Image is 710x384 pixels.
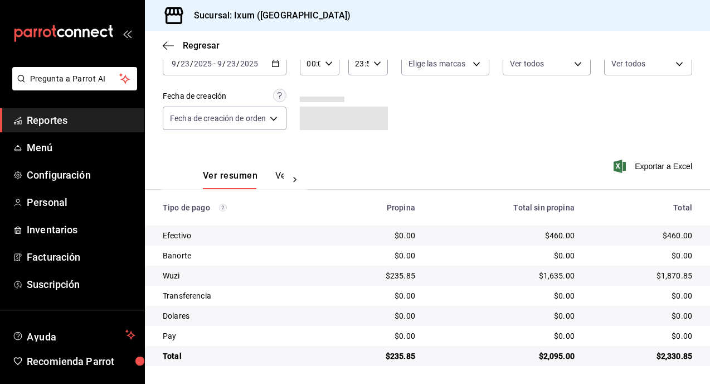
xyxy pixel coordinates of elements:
div: $0.00 [592,290,692,301]
div: $0.00 [337,250,415,261]
span: Suscripción [27,277,135,292]
div: $0.00 [433,310,575,321]
span: Configuración [27,167,135,183]
div: Tipo de pago [163,203,319,212]
div: Propina [337,203,415,212]
span: Elige las marcas [409,58,465,69]
span: Ver todos [510,58,544,69]
span: - [213,59,216,68]
button: Ver resumen [203,170,257,189]
button: Ver pagos [275,170,317,189]
div: $0.00 [337,330,415,342]
div: $460.00 [592,230,692,241]
input: ---- [193,59,212,68]
div: Total sin propina [433,203,575,212]
h3: Sucursal: Ixum ([GEOGRAPHIC_DATA]) [185,9,351,22]
div: Wuzi [163,270,319,281]
span: Recomienda Parrot [27,354,135,369]
div: $0.00 [592,330,692,342]
div: Efectivo [163,230,319,241]
input: -- [180,59,190,68]
div: $0.00 [433,250,575,261]
input: -- [226,59,236,68]
span: Regresar [183,40,220,51]
span: Inventarios [27,222,135,237]
div: Total [163,351,319,362]
div: $0.00 [592,310,692,321]
span: Facturación [27,249,135,265]
div: Dolares [163,310,319,321]
button: open_drawer_menu [123,29,132,38]
span: / [190,59,193,68]
div: $0.00 [337,290,415,301]
div: $2,095.00 [433,351,575,362]
input: ---- [240,59,259,68]
input: -- [217,59,222,68]
div: Banorte [163,250,319,261]
button: Regresar [163,40,220,51]
span: Fecha de creación de orden [170,113,266,124]
span: Ver todos [611,58,645,69]
span: Menú [27,140,135,155]
span: Personal [27,195,135,210]
div: $1,870.85 [592,270,692,281]
div: $0.00 [433,290,575,301]
svg: Los pagos realizados con Pay y otras terminales son montos brutos. [219,204,227,212]
div: Transferencia [163,290,319,301]
div: $235.85 [337,270,415,281]
div: navigation tabs [203,170,284,189]
span: / [236,59,240,68]
div: $0.00 [592,250,692,261]
div: $1,635.00 [433,270,575,281]
button: Pregunta a Parrot AI [12,67,137,90]
span: Ayuda [27,328,121,342]
div: Fecha de creación [163,90,226,102]
div: $0.00 [433,330,575,342]
div: $460.00 [433,230,575,241]
div: Pay [163,330,319,342]
button: Exportar a Excel [616,160,692,173]
div: $2,330.85 [592,351,692,362]
span: Pregunta a Parrot AI [30,73,120,85]
div: $0.00 [337,230,415,241]
div: Total [592,203,692,212]
a: Pregunta a Parrot AI [8,81,137,93]
span: / [177,59,180,68]
input: -- [171,59,177,68]
div: $0.00 [337,310,415,321]
span: Reportes [27,113,135,128]
span: / [222,59,226,68]
div: $235.85 [337,351,415,362]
